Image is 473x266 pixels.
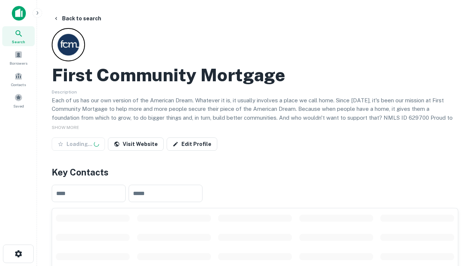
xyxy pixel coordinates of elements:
a: Search [2,26,35,46]
p: Each of us has our own version of the American Dream. Whatever it is, it usually involves a place... [52,96,458,131]
a: Borrowers [2,48,35,68]
a: Saved [2,91,35,110]
h2: First Community Mortgage [52,64,285,86]
span: Borrowers [10,60,27,66]
span: Saved [13,103,24,109]
span: SHOW MORE [52,125,79,130]
img: capitalize-icon.png [12,6,26,21]
a: Edit Profile [167,137,217,151]
h4: Key Contacts [52,166,458,179]
a: Visit Website [108,137,164,151]
a: Contacts [2,69,35,89]
span: Search [12,39,25,45]
button: Back to search [50,12,104,25]
span: Contacts [11,82,26,88]
iframe: Chat Widget [436,183,473,219]
span: Description [52,89,77,95]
